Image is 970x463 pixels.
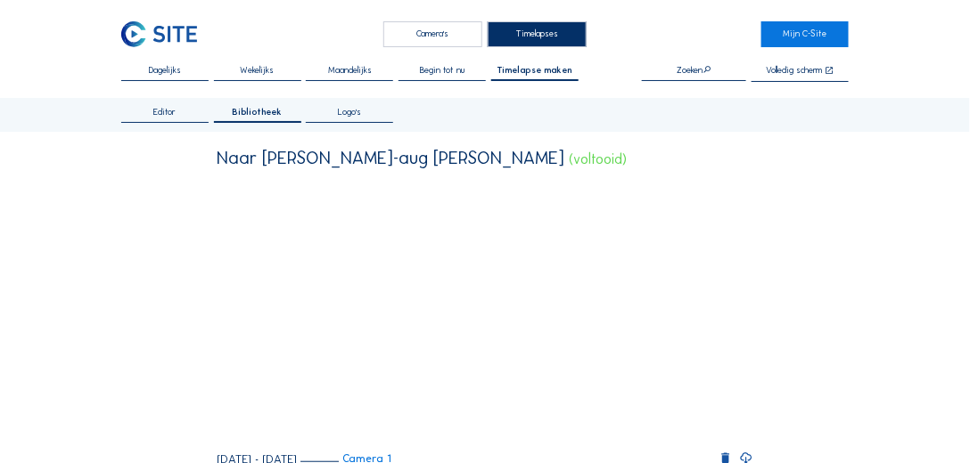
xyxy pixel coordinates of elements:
div: Timelapses [488,21,587,47]
span: Begin tot nu [420,66,464,75]
span: Logo's [338,108,361,117]
span: Editor [153,108,176,117]
a: C-SITE Logo [121,21,209,47]
span: Dagelijks [149,66,181,75]
div: Zoeken [677,66,711,76]
div: (voltooid) [570,152,628,167]
span: Bibliotheek [233,108,283,117]
video: Your browser does not support the video tag. [217,175,753,443]
span: Timelapse maken [497,66,572,75]
div: Camera's [383,21,482,47]
div: Volledig scherm [767,66,823,76]
span: Maandelijks [328,66,372,75]
span: Wekelijks [241,66,275,75]
div: Naar [PERSON_NAME]-aug [PERSON_NAME] [217,149,564,167]
img: C-SITE Logo [121,21,197,47]
a: Mijn C-Site [761,21,849,47]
